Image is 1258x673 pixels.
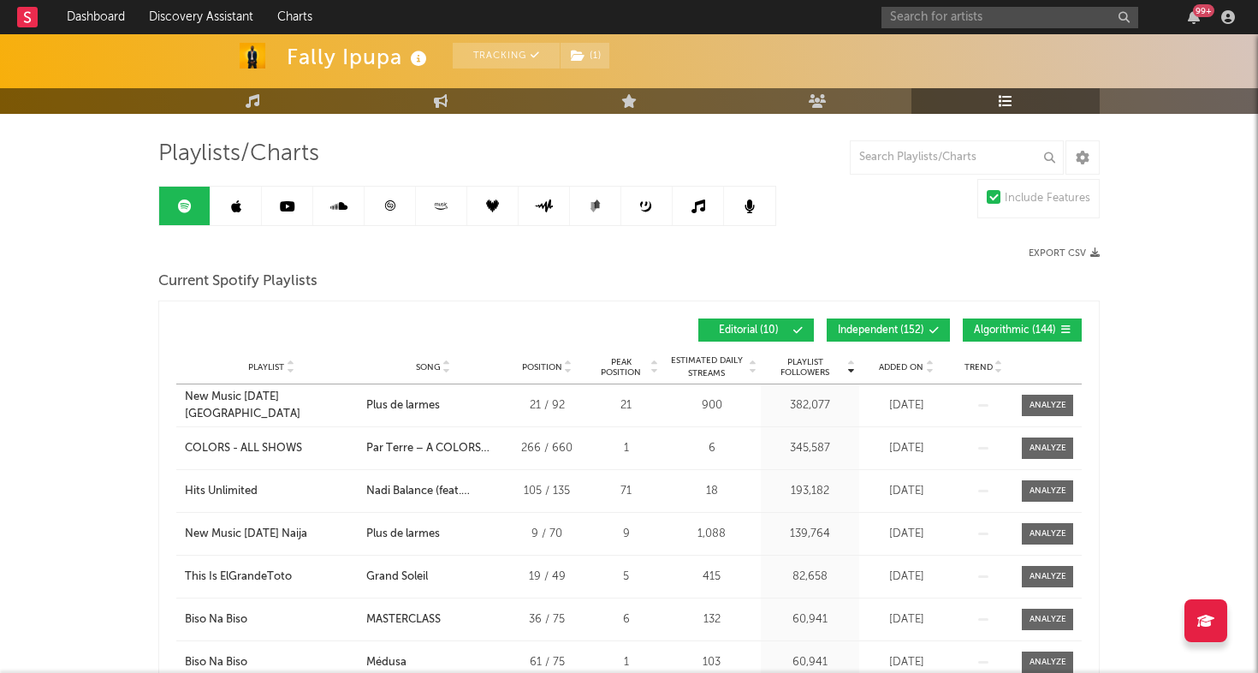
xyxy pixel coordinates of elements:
[185,440,358,457] a: COLORS - ALL SHOWS
[508,569,585,586] div: 19 / 49
[863,397,949,414] div: [DATE]
[594,611,658,628] div: 6
[1029,248,1100,259] button: Export CSV
[879,362,923,372] span: Added On
[508,611,585,628] div: 36 / 75
[863,526,949,543] div: [DATE]
[765,397,855,414] div: 382,077
[366,397,440,414] div: Plus de larmes
[185,611,247,628] div: Biso Na Biso
[508,440,585,457] div: 266 / 660
[881,7,1138,28] input: Search for artists
[366,611,441,628] div: MASTERCLASS
[185,654,247,671] div: Biso Na Biso
[765,654,855,671] div: 60,941
[185,483,258,500] div: Hits Unlimited
[838,325,924,336] span: Independent ( 152 )
[508,526,585,543] div: 9 / 70
[1005,188,1090,209] div: Include Features
[560,43,610,68] span: ( 1 )
[667,440,757,457] div: 6
[366,526,440,543] div: Plus de larmes
[667,354,746,380] span: Estimated Daily Streams
[850,140,1064,175] input: Search Playlists/Charts
[863,569,949,586] div: [DATE]
[522,362,562,372] span: Position
[667,569,757,586] div: 415
[185,569,292,586] div: This Is ElGrandeToto
[185,440,302,457] div: COLORS - ALL SHOWS
[158,144,319,164] span: Playlists/Charts
[765,357,845,378] span: Playlist Followers
[667,397,757,414] div: 900
[185,389,358,422] a: New Music [DATE] [GEOGRAPHIC_DATA]
[594,357,648,378] span: Peak Position
[366,483,500,500] div: Nadi Balance (feat. [PERSON_NAME])
[963,319,1082,342] button: Algorithmic(144)
[366,569,428,586] div: Grand Soleil
[287,43,431,71] div: Fally Ipupa
[185,526,307,543] div: New Music [DATE] Naija
[765,611,855,628] div: 60,941
[594,526,658,543] div: 9
[1193,4,1214,17] div: 99 +
[416,362,441,372] span: Song
[964,362,993,372] span: Trend
[667,483,757,500] div: 18
[366,440,500,457] div: Par Terre – A COLORS SHOW
[827,319,950,342] button: Independent(152)
[863,611,949,628] div: [DATE]
[594,397,658,414] div: 21
[185,611,358,628] a: Biso Na Biso
[594,569,658,586] div: 5
[974,325,1056,336] span: Algorithmic ( 144 )
[765,526,855,543] div: 139,764
[765,569,855,586] div: 82,658
[453,43,560,68] button: Tracking
[698,319,814,342] button: Editorial(10)
[594,483,658,500] div: 71
[667,654,757,671] div: 103
[185,569,358,586] a: This Is ElGrandeToto
[667,526,757,543] div: 1,088
[667,611,757,628] div: 132
[366,654,406,671] div: Médusa
[1188,10,1200,24] button: 99+
[158,271,317,292] span: Current Spotify Playlists
[863,654,949,671] div: [DATE]
[185,483,358,500] a: Hits Unlimited
[508,397,585,414] div: 21 / 92
[594,440,658,457] div: 1
[594,654,658,671] div: 1
[561,43,609,68] button: (1)
[185,654,358,671] a: Biso Na Biso
[185,526,358,543] a: New Music [DATE] Naija
[508,483,585,500] div: 105 / 135
[863,440,949,457] div: [DATE]
[765,483,855,500] div: 193,182
[863,483,949,500] div: [DATE]
[508,654,585,671] div: 61 / 75
[709,325,788,336] span: Editorial ( 10 )
[765,440,855,457] div: 345,587
[248,362,284,372] span: Playlist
